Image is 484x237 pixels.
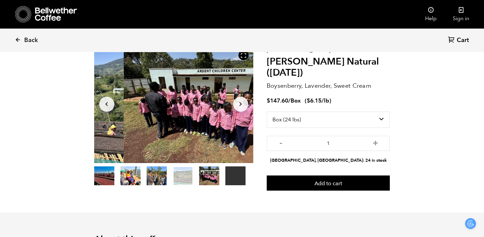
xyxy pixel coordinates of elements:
span: $ [307,97,310,105]
span: Box [291,97,301,105]
span: / [288,97,291,105]
span: $ [267,97,270,105]
button: - [277,139,285,146]
bdi: 6.15 [307,97,322,105]
span: ( ) [305,97,331,105]
span: /lb [322,97,329,105]
button: + [371,139,380,146]
a: Cart [448,36,471,45]
button: Add to cart [267,175,390,191]
video: Your browser does not support the video tag. [225,166,246,185]
bdi: 147.60 [267,97,288,105]
h2: [PERSON_NAME] Natural ([DATE]) [267,56,390,79]
p: Boysenberry, Lavender, Sweet Cream [267,81,390,90]
span: Cart [457,36,469,44]
li: [GEOGRAPHIC_DATA], [GEOGRAPHIC_DATA]: 24 in stock [267,157,390,164]
span: Back [24,36,38,44]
